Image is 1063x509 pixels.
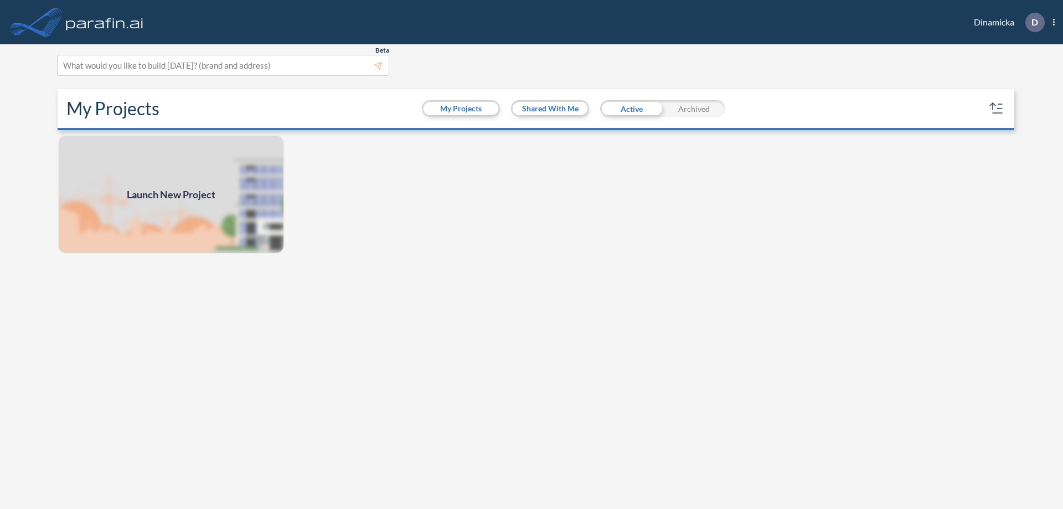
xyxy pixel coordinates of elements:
[375,46,389,55] span: Beta
[58,135,285,254] img: add
[64,11,146,33] img: logo
[1031,17,1038,27] p: D
[513,102,587,115] button: Shared With Me
[663,100,725,117] div: Archived
[988,100,1005,117] button: sort
[66,98,159,119] h2: My Projects
[58,135,285,254] a: Launch New Project
[957,13,1055,32] div: Dinamicka
[600,100,663,117] div: Active
[424,102,498,115] button: My Projects
[127,187,215,202] span: Launch New Project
